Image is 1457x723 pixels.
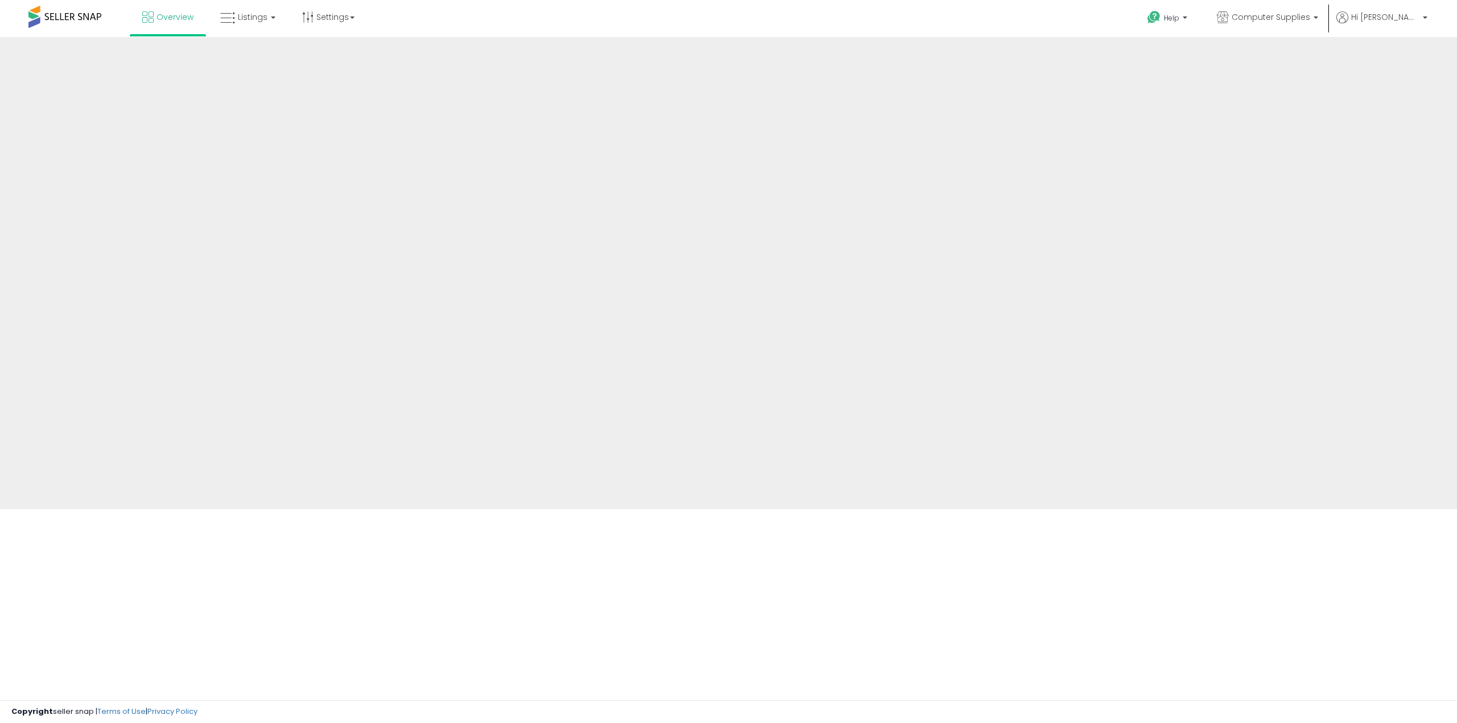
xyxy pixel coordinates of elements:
span: Computer Supplies [1232,11,1310,23]
a: Hi [PERSON_NAME] [1336,11,1427,37]
span: Help [1164,13,1179,23]
span: Overview [157,11,194,23]
span: Listings [238,11,267,23]
span: Hi [PERSON_NAME] [1351,11,1419,23]
a: Help [1138,2,1199,37]
i: Get Help [1147,10,1161,24]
